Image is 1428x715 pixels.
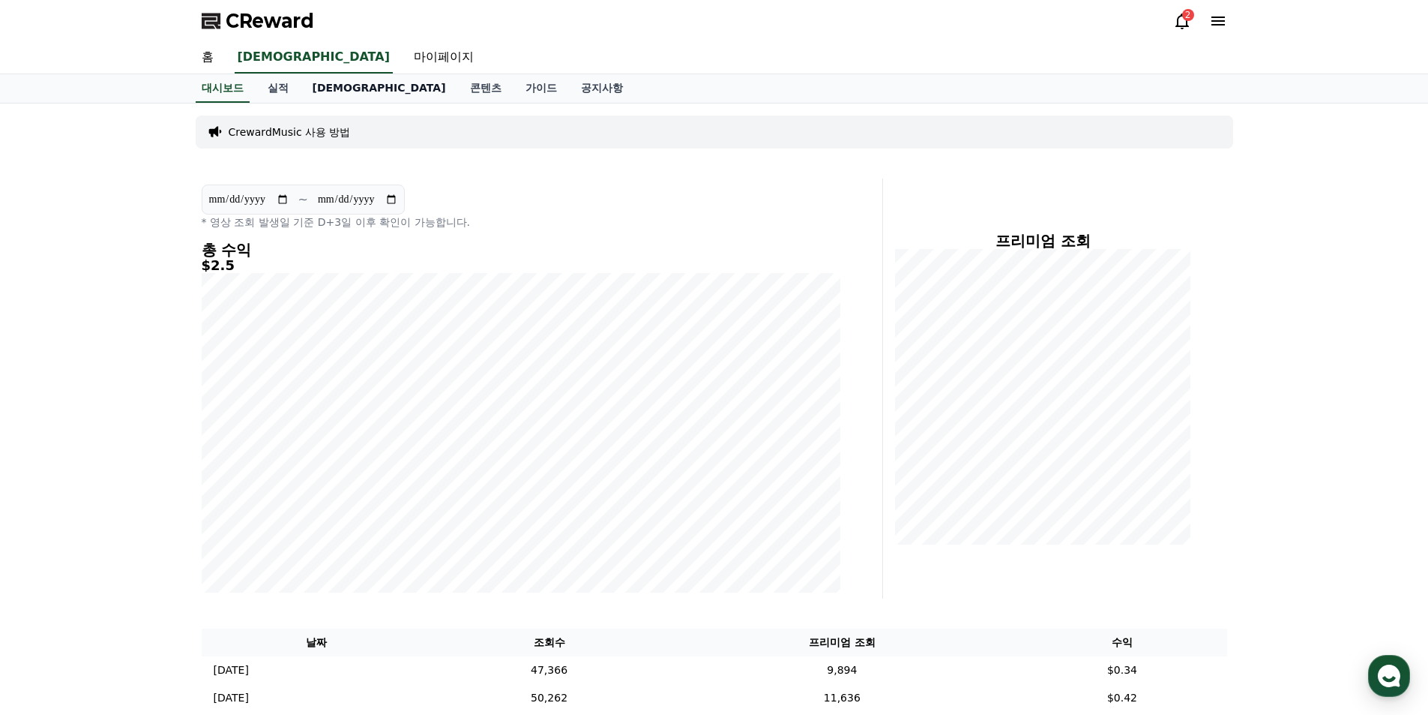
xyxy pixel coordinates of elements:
[4,476,99,513] a: 홈
[196,74,250,103] a: 대시보드
[202,215,840,230] p: * 영상 조회 발생일 기준 D+3일 이후 확인이 가능합니다.
[226,9,314,33] span: CReward
[432,629,667,656] th: 조회수
[1182,9,1194,21] div: 2
[1017,629,1226,656] th: 수익
[137,499,155,511] span: 대화
[214,662,249,678] p: [DATE]
[666,629,1017,656] th: 프리미엄 조회
[666,656,1017,684] td: 9,894
[99,476,193,513] a: 대화
[190,42,226,74] a: 홈
[298,191,308,209] p: ~
[895,233,1191,249] h4: 프리미엄 조회
[202,9,314,33] a: CReward
[666,684,1017,712] td: 11,636
[202,258,840,273] h5: $2.5
[202,242,840,258] h4: 총 수익
[569,74,635,103] a: 공지사항
[232,498,250,510] span: 설정
[47,498,56,510] span: 홈
[235,42,393,74] a: [DEMOGRAPHIC_DATA]
[1173,12,1191,30] a: 2
[402,42,486,74] a: 마이페이지
[1017,656,1226,684] td: $0.34
[1017,684,1226,712] td: $0.42
[458,74,513,103] a: 콘텐츠
[432,684,667,712] td: 50,262
[256,74,301,103] a: 실적
[193,476,288,513] a: 설정
[513,74,569,103] a: 가이드
[229,125,351,140] a: CrewardMusic 사용 방법
[202,629,432,656] th: 날짜
[301,74,458,103] a: [DEMOGRAPHIC_DATA]
[432,656,667,684] td: 47,366
[214,690,249,706] p: [DATE]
